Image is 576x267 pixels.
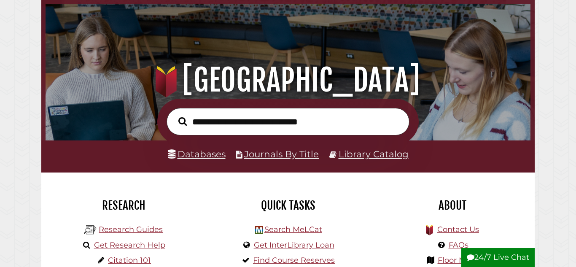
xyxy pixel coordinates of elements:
h2: Research [48,198,199,213]
img: Hekman Library Logo [84,224,97,236]
a: Library Catalog [339,148,409,159]
a: Contact Us [437,225,479,234]
button: Search [174,115,191,128]
a: Floor Maps [438,256,479,265]
a: FAQs [449,240,468,250]
a: Journals By Title [244,148,319,159]
h2: About [377,198,528,213]
h1: [GEOGRAPHIC_DATA] [54,62,522,99]
a: Find Course Reserves [253,256,335,265]
a: Citation 101 [108,256,151,265]
i: Search [178,117,187,126]
a: Research Guides [99,225,163,234]
a: Search MeLCat [264,225,322,234]
a: Databases [168,148,226,159]
img: Hekman Library Logo [255,226,263,234]
h2: Quick Tasks [212,198,364,213]
a: Get InterLibrary Loan [254,240,334,250]
a: Get Research Help [94,240,165,250]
